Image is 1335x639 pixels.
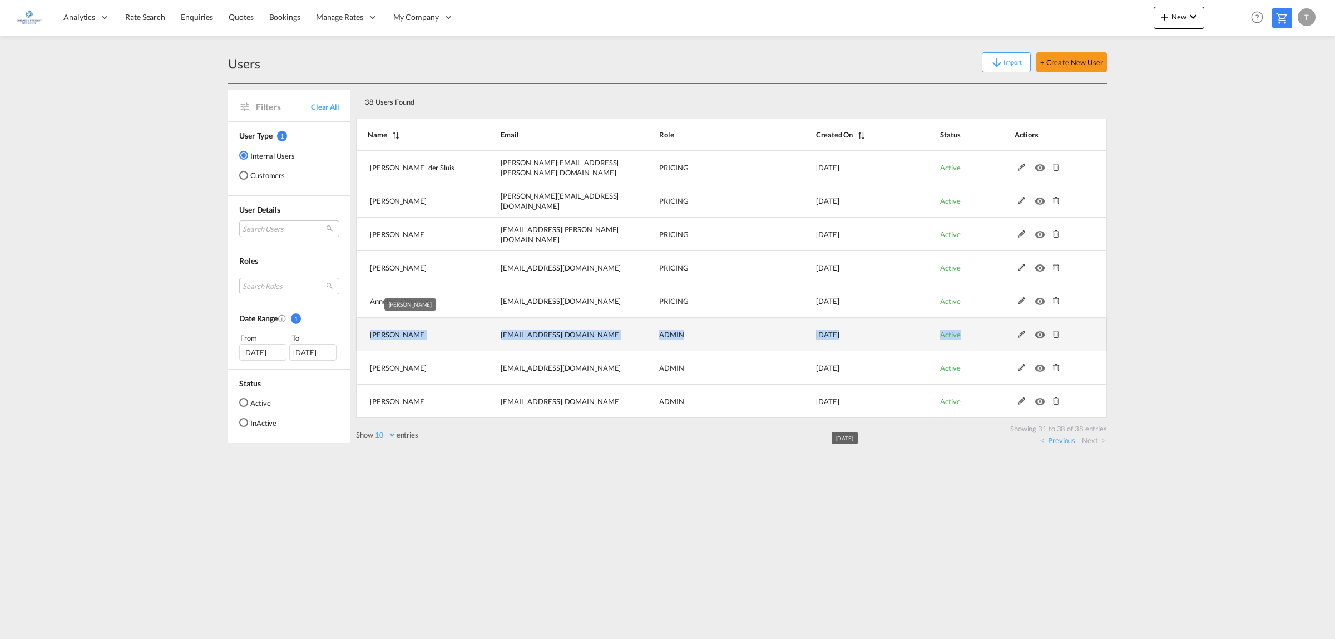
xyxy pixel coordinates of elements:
[501,363,621,372] span: [EMAIL_ADDRESS][DOMAIN_NAME]
[1158,12,1200,21] span: New
[63,12,95,23] span: Analytics
[631,351,788,385] td: ADMIN
[239,170,295,181] md-radio-button: Customers
[370,196,427,205] span: [PERSON_NAME]
[239,417,276,428] md-radio-button: InActive
[816,163,839,172] span: [DATE]
[370,230,427,239] span: [PERSON_NAME]
[788,218,912,251] td: 2022-09-07
[501,225,619,244] span: [EMAIL_ADDRESS][PERSON_NAME][DOMAIN_NAME]
[473,284,631,318] td: anneloes.offerman@embassyfreight.nl
[1298,8,1316,26] div: T
[370,297,431,306] span: Anneloes Offerman
[1036,52,1107,72] button: + Create New User
[239,150,295,161] md-radio-button: Internal Users
[659,230,688,239] span: PRICING
[631,218,788,251] td: PRICING
[362,418,1107,434] div: Showing 31 to 38 of 38 entries
[17,5,42,30] img: e1326340b7c511ef854e8d6a806141ad.jpg
[912,119,987,151] th: Status
[788,184,912,218] td: 2022-09-07
[370,263,427,272] span: [PERSON_NAME]
[816,330,839,339] span: [DATE]
[370,163,454,172] span: [PERSON_NAME] der Sluis
[277,131,287,141] span: 1
[239,313,278,323] span: Date Range
[1248,8,1267,27] span: Help
[473,251,631,284] td: ben.vaneekelen@embassyfreight.nl
[181,12,213,22] span: Enquiries
[940,297,960,306] span: Active
[940,330,960,339] span: Active
[501,397,621,406] span: [EMAIL_ADDRESS][DOMAIN_NAME]
[291,332,340,343] div: To
[836,435,853,441] span: [DATE]
[788,151,912,184] td: 2022-09-07
[659,397,684,406] span: ADMIN
[239,332,288,343] div: From
[816,363,839,372] span: [DATE]
[239,332,339,360] span: From To [DATE][DATE]
[473,351,631,385] td: v.smedeman@embassyfreight.nl
[1035,161,1049,169] md-icon: icon-eye
[389,301,432,308] span: [PERSON_NAME]
[816,297,839,306] span: [DATE]
[360,89,1029,111] div: 38 Users Found
[239,205,280,214] span: User Details
[1035,194,1049,202] md-icon: icon-eye
[473,218,631,251] td: frits.vanschaik@embassyfreight.nl
[501,158,619,177] span: [PERSON_NAME][EMAIL_ADDRESS][PERSON_NAME][DOMAIN_NAME]
[239,256,258,266] span: Roles
[659,196,688,205] span: PRICING
[356,184,473,218] td: Michael Nieuwlaat
[356,318,473,351] td: Irma Van der Weijden
[1158,10,1171,23] md-icon: icon-plus 400-fg
[1154,7,1204,29] button: icon-plus 400-fgNewicon-chevron-down
[788,351,912,385] td: 2022-08-25
[473,184,631,218] td: michael.nieuwlaat@embassyfreight.nl
[940,397,960,406] span: Active
[228,55,260,72] div: Users
[239,379,260,388] span: Status
[269,12,300,22] span: Bookings
[1082,435,1106,445] a: Next
[659,330,684,339] span: ADMIN
[816,397,839,406] span: [DATE]
[816,230,839,239] span: [DATE]
[291,313,301,324] span: 1
[1035,361,1049,369] md-icon: icon-eye
[1035,395,1049,402] md-icon: icon-eye
[1035,261,1049,269] md-icon: icon-eye
[370,330,427,339] span: [PERSON_NAME]
[473,318,631,351] td: i.vanderweijden@embassyfreight.nl
[473,385,631,418] td: tijs@embassy-freight.be
[990,56,1003,70] md-icon: icon-arrow-down
[940,263,960,272] span: Active
[473,119,631,151] th: Email
[631,284,788,318] td: PRICING
[631,184,788,218] td: PRICING
[356,351,473,385] td: Victor Smedeman
[356,251,473,284] td: Ben Van Eekelen
[659,363,684,372] span: ADMIN
[982,52,1031,72] button: icon-arrow-downImport
[788,385,912,418] td: 2022-08-25
[316,12,363,23] span: Manage Rates
[311,102,339,112] span: Clear All
[370,363,427,372] span: [PERSON_NAME]
[1040,435,1075,445] a: Previous
[393,12,439,23] span: My Company
[256,101,311,113] span: Filters
[356,151,473,184] td: Richelle Van der Sluis
[1035,294,1049,302] md-icon: icon-eye
[370,397,427,406] span: [PERSON_NAME]
[940,363,960,372] span: Active
[788,284,912,318] td: 2022-09-07
[356,430,418,440] label: Show entries
[125,12,165,22] span: Rate Search
[659,297,688,306] span: PRICING
[373,430,397,440] select: Showentries
[239,344,286,361] div: [DATE]
[239,131,273,140] span: User Type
